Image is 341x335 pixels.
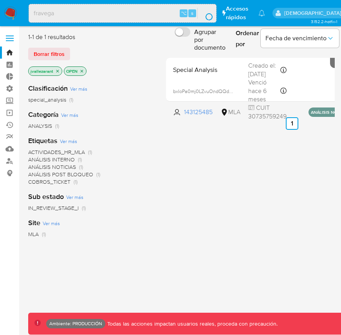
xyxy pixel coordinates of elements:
p: Ambiente: PRODUCCIÓN [49,322,102,325]
span: s [191,9,193,17]
p: Todas las acciones impactan usuarios reales, proceda con precaución. [105,320,278,328]
a: Notificaciones [258,10,265,16]
input: Buscar usuario o caso... [29,8,216,18]
span: ⌥ [181,9,187,17]
span: Accesos rápidos [226,5,251,21]
button: search-icon [197,8,213,19]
